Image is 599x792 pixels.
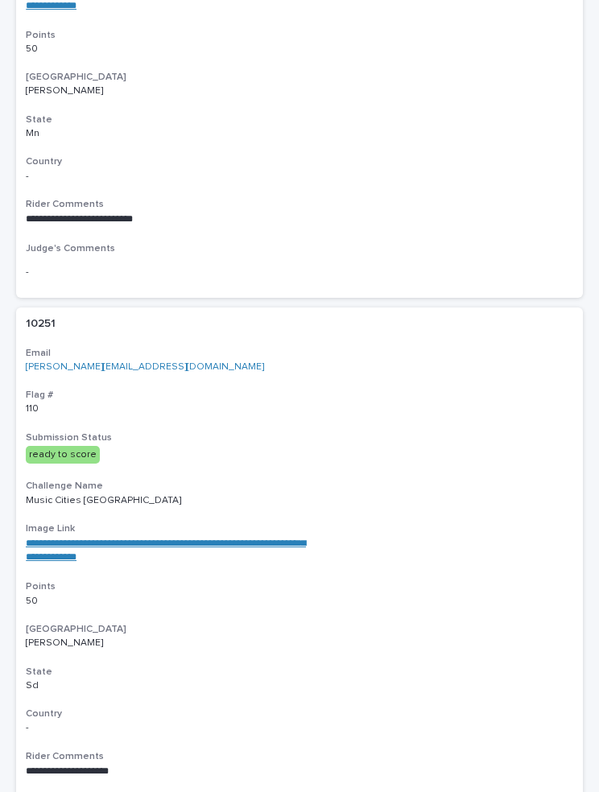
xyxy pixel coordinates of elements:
h3: [GEOGRAPHIC_DATA] [26,623,573,636]
h3: Image Link [26,522,573,535]
h3: Challenge Name [26,480,573,493]
h3: Country [26,155,573,168]
p: 10251 [26,314,59,331]
p: 50 [26,40,41,55]
p: Music Cities [GEOGRAPHIC_DATA] [26,495,308,506]
h3: State [26,113,573,126]
a: [PERSON_NAME][EMAIL_ADDRESS][DOMAIN_NAME] [26,362,264,372]
div: ready to score [26,446,100,464]
p: - [26,266,308,278]
p: Sd [26,680,308,691]
h3: Points [26,29,573,42]
p: [PERSON_NAME] [26,637,308,649]
h3: Judge's Comments [26,242,573,255]
p: - [26,722,308,733]
p: - [26,171,308,182]
h3: State [26,666,573,679]
h3: Submission Status [26,431,573,444]
h3: [GEOGRAPHIC_DATA] [26,71,573,84]
p: 110 [26,400,42,415]
p: 50 [26,592,41,607]
h3: Rider Comments [26,198,573,211]
p: Mn [26,128,308,139]
h3: Rider Comments [26,750,573,763]
h3: Points [26,580,573,593]
h3: Flag # [26,389,573,402]
h3: Country [26,707,573,720]
h3: Email [26,347,573,360]
p: [PERSON_NAME] [26,85,308,97]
